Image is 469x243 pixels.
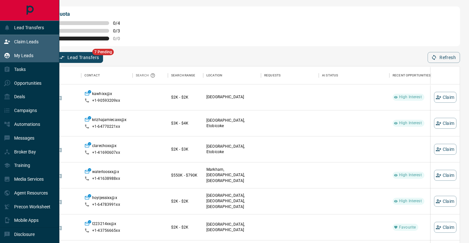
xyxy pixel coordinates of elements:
[206,118,258,129] p: [GEOGRAPHIC_DATA], Etobicoke
[92,98,120,103] p: +1- 90593209xx
[92,176,120,181] p: +1- 41638988xx
[92,49,114,55] span: 7 Pending
[261,66,319,84] div: Requests
[434,144,456,155] button: Claim
[92,228,120,233] p: +1- 43756665xx
[393,66,440,84] div: Recent Opportunities (30d)
[389,66,454,84] div: Recent Opportunities (30d)
[171,66,195,84] div: Search Range
[206,144,258,155] p: [GEOGRAPHIC_DATA], Etobicoke
[396,94,424,100] span: High Interest
[56,52,103,63] button: Lead Transfers
[319,66,389,84] div: AI Status
[206,222,258,233] p: [GEOGRAPHIC_DATA], [GEOGRAPHIC_DATA]
[23,66,81,84] div: Name
[396,120,424,126] span: High Interest
[92,221,116,228] p: l223214xx@x
[35,10,127,18] p: My Daily Quota
[84,66,100,84] div: Contact
[203,66,261,84] div: Location
[264,66,281,84] div: Requests
[92,169,119,176] p: waterloosxx@x
[322,66,338,84] div: AI Status
[171,94,200,100] p: $2K - $2K
[92,202,120,207] p: +1- 64783991xx
[434,196,456,207] button: Claim
[206,167,258,183] p: Markham, [GEOGRAPHIC_DATA], [GEOGRAPHIC_DATA]
[206,94,258,100] p: [GEOGRAPHIC_DATA]
[396,172,424,178] span: High Interest
[171,146,200,152] p: $2K - $3K
[92,150,120,155] p: +1- 41690607xx
[434,118,456,129] button: Claim
[113,21,127,26] span: 0 / 4
[206,66,222,84] div: Location
[168,66,203,84] div: Search Range
[81,66,133,84] div: Contact
[171,120,200,126] p: $3K - $4K
[92,143,117,150] p: clarechoxx@x
[92,124,120,129] p: +1- 64770221xx
[92,117,126,124] p: krizhajamiecaxx@x
[428,52,460,63] button: Refresh
[92,195,117,202] p: hoyijessixx@x
[434,170,456,181] button: Claim
[206,193,258,209] p: [GEOGRAPHIC_DATA], [GEOGRAPHIC_DATA], [GEOGRAPHIC_DATA]
[171,198,200,204] p: $2K - $2K
[396,198,424,204] span: High Interest
[113,28,127,33] span: 0 / 3
[434,92,456,103] button: Claim
[171,172,200,178] p: $550K - $790K
[113,36,127,41] span: 0 / 0
[92,91,112,98] p: kawhixx@x
[136,66,157,84] div: Search
[171,224,200,230] p: $2K - $2K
